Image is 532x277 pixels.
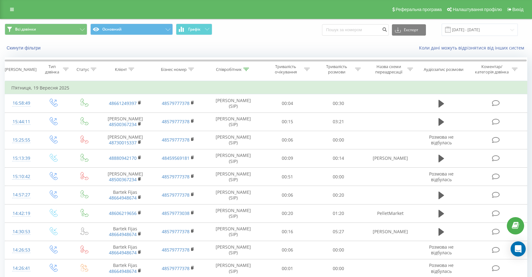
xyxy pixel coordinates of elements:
div: 15:13:39 [11,152,31,164]
a: 48579777378 [162,174,190,180]
div: Клієнт [115,67,127,72]
button: Експорт [392,24,426,36]
td: [PERSON_NAME] (SIP) [205,149,262,167]
td: 00:20 [313,186,364,204]
td: 00:16 [262,222,313,241]
td: 00:09 [262,149,313,167]
div: Open Intercom Messenger [511,241,526,257]
div: 14:30:53 [11,226,31,238]
td: 03:21 [313,113,364,131]
span: Розмова не відбулась [429,171,454,182]
a: 48664948674 [109,268,137,274]
div: 16:58:49 [11,97,31,109]
button: Всі дзвінки [5,24,87,35]
td: [PERSON_NAME] (SIP) [205,222,262,241]
div: Тип дзвінка [43,64,61,75]
a: 48579777378 [162,247,190,253]
td: 01:20 [313,204,364,222]
span: Розмова не відбулась [429,134,454,146]
td: 00:20 [262,204,313,222]
a: 48579777378 [162,192,190,198]
div: 14:57:27 [11,189,31,201]
div: Співробітник [216,67,242,72]
div: 15:44:11 [11,116,31,128]
td: 00:06 [262,186,313,204]
a: 48664948674 [109,250,137,256]
a: Коли дані можуть відрізнятися вiд інших систем [419,45,527,51]
div: Аудіозапис розмови [424,67,463,72]
td: 00:30 [313,94,364,113]
td: 00:00 [313,241,364,259]
td: [PERSON_NAME] (SIP) [205,168,262,186]
td: [PERSON_NAME] [364,149,417,167]
td: 00:14 [313,149,364,167]
td: PelletMarket [364,204,417,222]
input: Пошук за номером [322,24,389,36]
td: [PERSON_NAME] (SIP) [205,94,262,113]
span: Розмова не відбулась [429,262,454,274]
a: 48730015337 [109,140,137,146]
td: 00:00 [313,168,364,186]
a: 48664948674 [109,231,137,237]
div: 15:25:55 [11,134,31,146]
div: Тривалість розмови [320,64,354,75]
td: [PERSON_NAME] [99,168,152,186]
a: 48579777378 [162,265,190,271]
a: 48579777378 [162,137,190,143]
td: [PERSON_NAME] [99,113,152,131]
td: 00:06 [262,131,313,149]
a: 48579777378 [162,228,190,234]
a: 48500367234 [109,176,137,182]
div: 14:26:53 [11,244,31,256]
td: Bartek Fijas [99,241,152,259]
td: [PERSON_NAME] (SIP) [205,113,262,131]
div: 14:42:19 [11,207,31,220]
div: Статус [76,67,89,72]
span: Налаштування профілю [453,7,502,12]
span: Всі дзвінки [15,27,36,32]
button: Основний [90,24,173,35]
td: 00:06 [262,241,313,259]
a: 48579777378 [162,118,190,124]
a: 48661249397 [109,100,137,106]
div: Назва схеми переадресації [372,64,406,75]
td: [PERSON_NAME] (SIP) [205,186,262,204]
a: 48500367234 [109,121,137,127]
td: [PERSON_NAME] [99,131,152,149]
a: 48664948674 [109,195,137,201]
td: 05:27 [313,222,364,241]
td: [PERSON_NAME] [364,222,417,241]
div: Бізнес номер [161,67,187,72]
div: Тривалість очікування [269,64,303,75]
div: Коментар/категорія дзвінка [473,64,510,75]
td: 00:00 [313,131,364,149]
td: [PERSON_NAME] (SIP) [205,131,262,149]
button: Графік [176,24,212,35]
span: Графік [188,27,201,32]
td: Bartek Fijas [99,186,152,204]
td: Bartek Fijas [99,222,152,241]
a: 48459569181 [162,155,190,161]
td: [PERSON_NAME] (SIP) [205,241,262,259]
td: [PERSON_NAME] (SIP) [205,204,262,222]
button: Скинути фільтри [5,45,44,51]
td: 00:51 [262,168,313,186]
span: Вихід [512,7,524,12]
a: 48579777378 [162,100,190,106]
div: 14:26:41 [11,262,31,274]
span: Розмова не відбулась [429,244,454,256]
div: [PERSON_NAME] [5,67,37,72]
a: 48579773038 [162,210,190,216]
a: 48880942170 [109,155,137,161]
div: 15:10:42 [11,170,31,183]
a: 48606219656 [109,210,137,216]
td: П’ятниця, 19 Вересня 2025 [5,82,527,94]
td: 00:04 [262,94,313,113]
td: 00:15 [262,113,313,131]
span: Реферальна програма [396,7,442,12]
